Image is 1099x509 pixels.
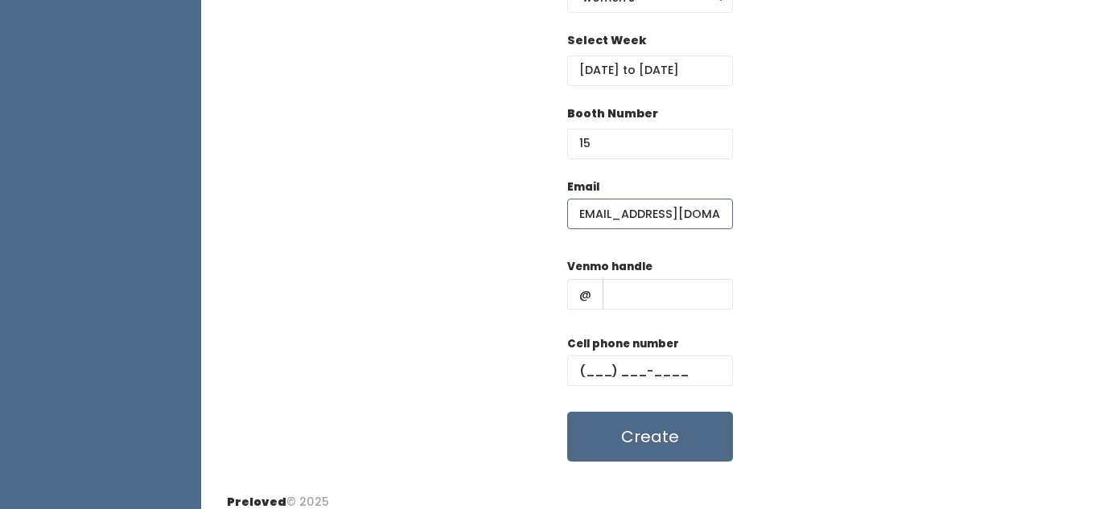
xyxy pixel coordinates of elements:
[567,129,733,159] input: Booth Number
[567,55,733,86] input: Select week
[567,179,599,195] label: Email
[567,105,658,122] label: Booth Number
[567,199,733,229] input: @ .
[567,279,603,310] span: @
[567,412,733,462] button: Create
[567,355,733,386] input: (___) ___-____
[567,32,646,49] label: Select Week
[567,259,652,275] label: Venmo handle
[567,336,679,352] label: Cell phone number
